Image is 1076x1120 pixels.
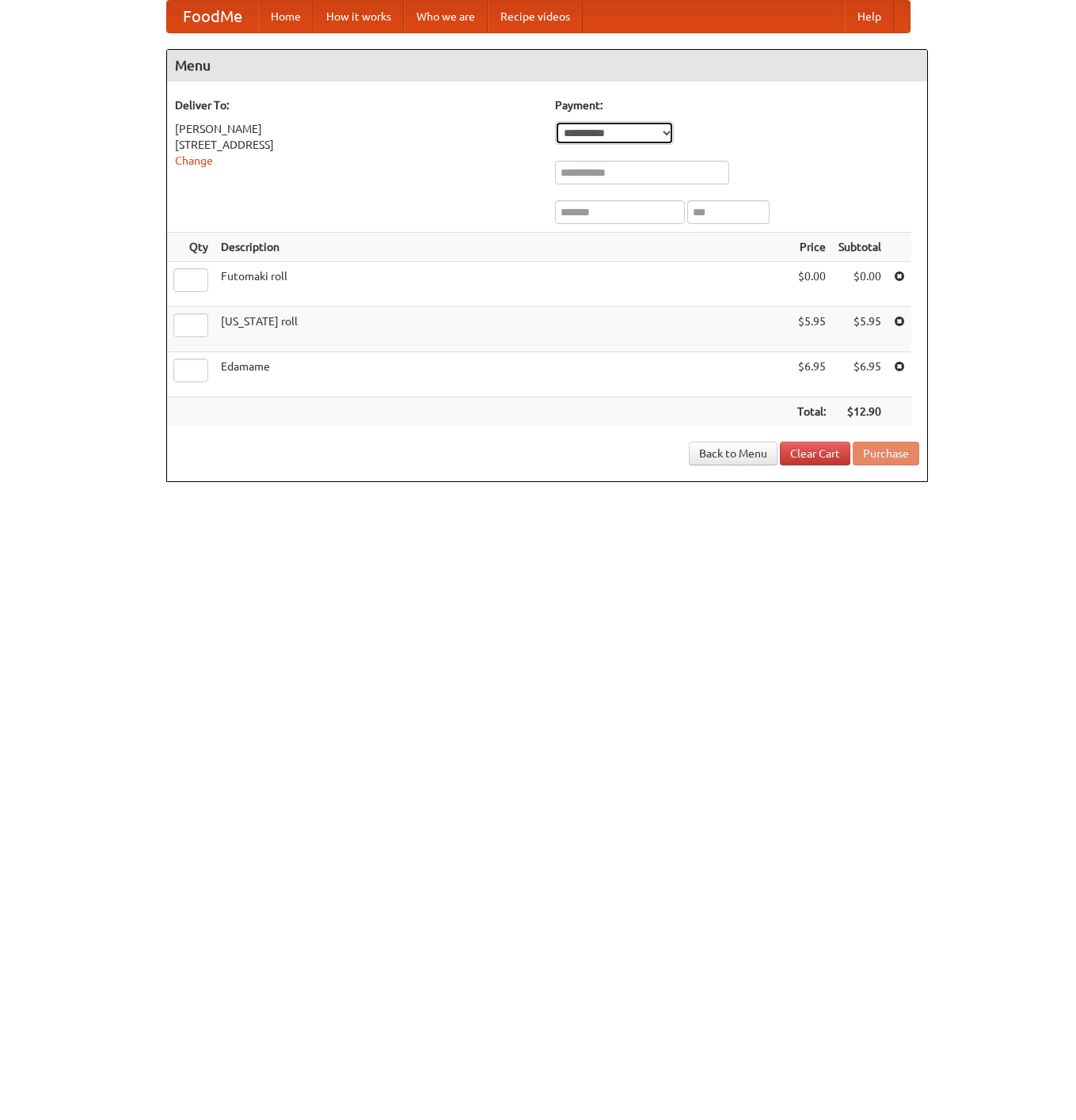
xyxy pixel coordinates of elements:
td: $6.95 [791,352,832,397]
a: Back to Menu [689,442,778,465]
h5: Deliver To: [175,97,539,113]
th: $12.90 [832,397,888,427]
th: Description [215,233,791,262]
a: Recipe videos [488,1,583,32]
td: $5.95 [832,307,888,352]
th: Total: [791,397,832,427]
div: [STREET_ADDRESS] [175,137,539,153]
a: Who we are [404,1,488,32]
a: Change [175,154,213,167]
td: Edamame [215,352,791,397]
th: Subtotal [832,233,888,262]
a: Home [258,1,314,32]
td: [US_STATE] roll [215,307,791,352]
a: Help [845,1,894,32]
td: $6.95 [832,352,888,397]
h4: Menu [167,50,927,82]
td: $0.00 [832,262,888,307]
td: $0.00 [791,262,832,307]
a: How it works [314,1,404,32]
th: Price [791,233,832,262]
div: [PERSON_NAME] [175,121,539,137]
h5: Payment: [555,97,919,113]
td: Futomaki roll [215,262,791,307]
a: FoodMe [167,1,258,32]
button: Purchase [853,442,919,465]
a: Clear Cart [780,442,850,465]
td: $5.95 [791,307,832,352]
th: Qty [167,233,215,262]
